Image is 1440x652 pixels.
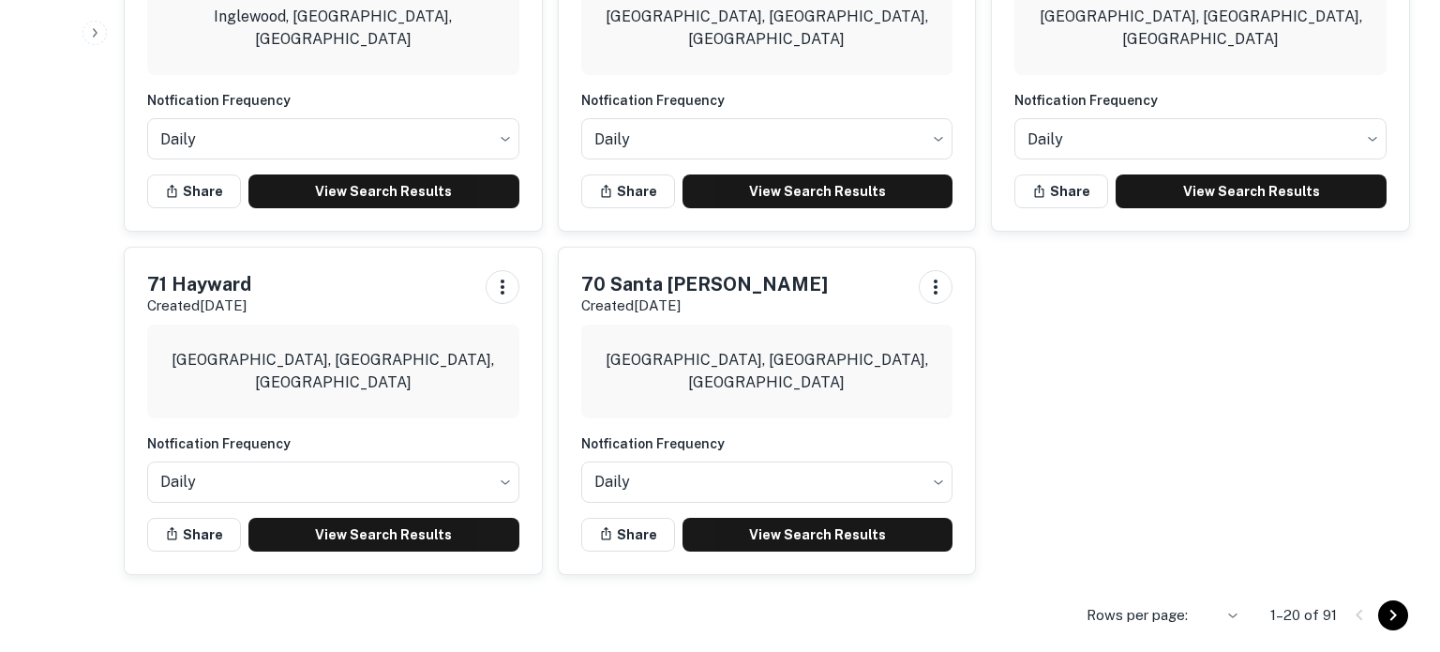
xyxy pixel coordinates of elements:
[162,6,504,51] p: Inglewood, [GEOGRAPHIC_DATA], [GEOGRAPHIC_DATA]
[147,174,241,208] button: Share
[1116,174,1387,208] a: View Search Results
[1029,6,1372,51] p: [GEOGRAPHIC_DATA], [GEOGRAPHIC_DATA], [GEOGRAPHIC_DATA]
[248,174,519,208] a: View Search Results
[581,90,953,111] h6: Notfication Frequency
[162,349,504,394] p: [GEOGRAPHIC_DATA], [GEOGRAPHIC_DATA], [GEOGRAPHIC_DATA]
[581,433,953,454] h6: Notfication Frequency
[1195,601,1240,629] div: ​
[581,456,953,508] div: Without label
[581,113,953,165] div: Without label
[682,518,953,552] a: View Search Results
[1014,174,1108,208] button: Share
[147,456,519,508] div: Without label
[596,6,938,51] p: [GEOGRAPHIC_DATA], [GEOGRAPHIC_DATA], [GEOGRAPHIC_DATA]
[581,295,828,317] p: Created [DATE]
[1087,604,1188,627] p: Rows per page:
[1014,90,1387,111] h6: Notfication Frequency
[581,174,675,208] button: Share
[147,518,241,552] button: Share
[147,90,519,111] h6: Notfication Frequency
[147,270,251,298] h5: 71 Hayward
[596,349,938,394] p: [GEOGRAPHIC_DATA], [GEOGRAPHIC_DATA], [GEOGRAPHIC_DATA]
[581,518,675,552] button: Share
[248,518,519,552] a: View Search Results
[147,113,519,165] div: Without label
[147,433,519,454] h6: Notfication Frequency
[682,174,953,208] a: View Search Results
[1378,600,1408,630] button: Go to next page
[1014,113,1387,165] div: Without label
[147,295,251,317] p: Created [DATE]
[1346,502,1440,592] iframe: Chat Widget
[581,270,828,298] h5: 70 Santa [PERSON_NAME]
[1270,604,1337,627] p: 1–20 of 91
